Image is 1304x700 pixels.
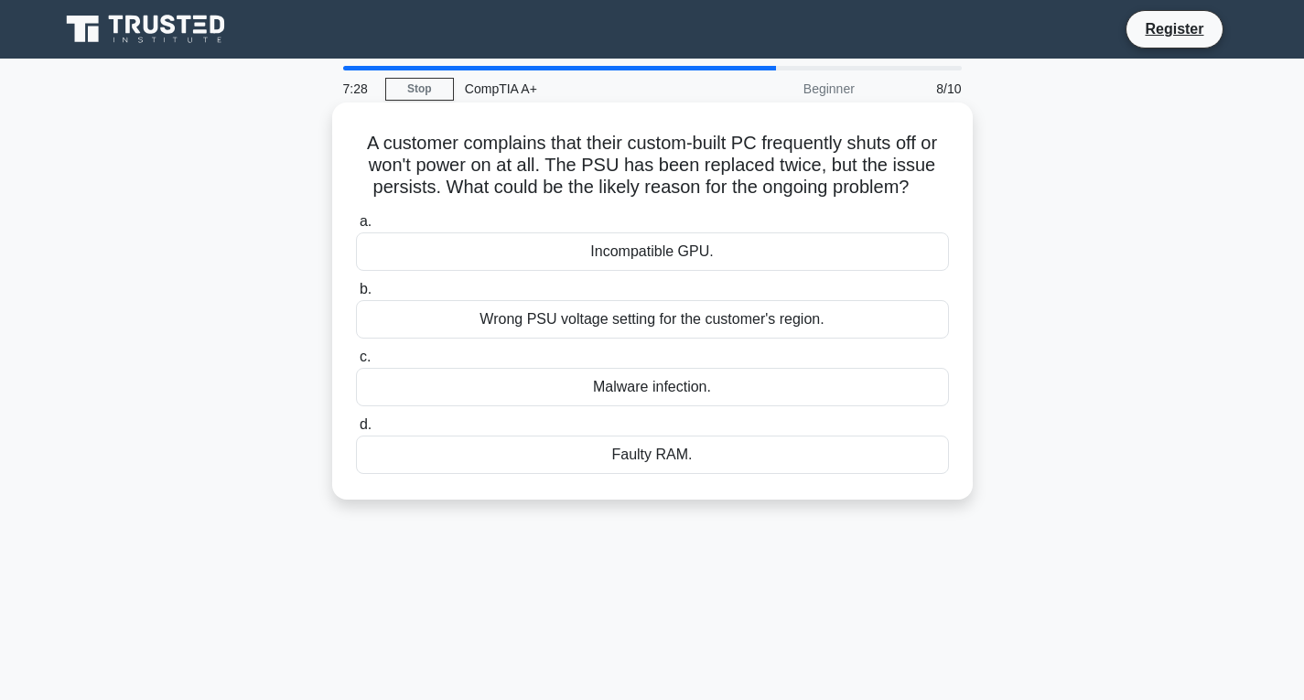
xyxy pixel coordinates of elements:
span: c. [360,349,371,364]
span: a. [360,213,372,229]
div: Wrong PSU voltage setting for the customer's region. [356,300,949,339]
div: Beginner [706,70,866,107]
div: 7:28 [332,70,385,107]
div: Malware infection. [356,368,949,406]
div: 8/10 [866,70,973,107]
span: b. [360,281,372,296]
div: Faulty RAM. [356,436,949,474]
span: d. [360,416,372,432]
h5: A customer complains that their custom-built PC frequently shuts off or won't power on at all. Th... [354,132,951,199]
div: CompTIA A+ [454,70,706,107]
a: Stop [385,78,454,101]
a: Register [1134,17,1214,40]
div: Incompatible GPU. [356,232,949,271]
